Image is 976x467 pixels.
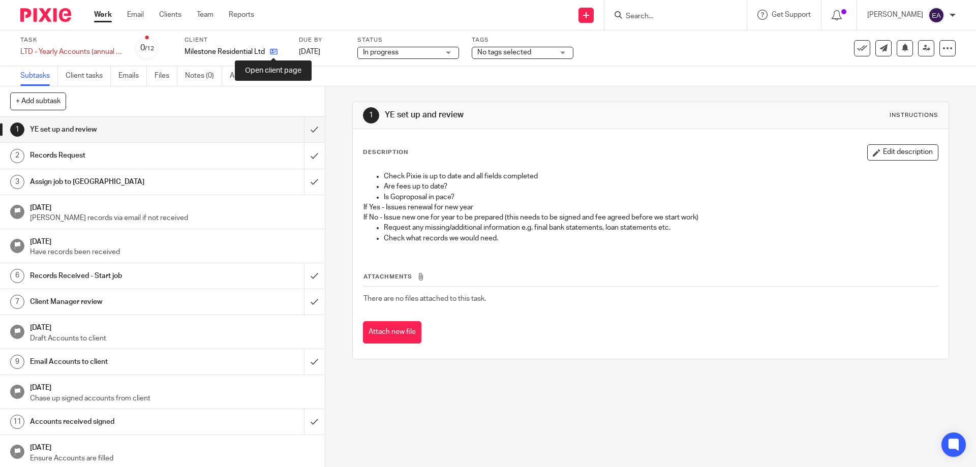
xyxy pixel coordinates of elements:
div: 6 [10,269,24,283]
div: LTD - Yearly Accounts (annual job) [20,47,122,57]
h1: YE set up and review [30,122,206,137]
div: 7 [10,295,24,309]
p: Chase up signed accounts from client [30,393,315,403]
p: Draft Accounts to client [30,333,315,344]
span: There are no files attached to this task. [363,295,486,302]
p: Milestone Residential Ltd [185,47,265,57]
small: /12 [145,46,154,51]
p: If Yes - Issues renewal for new year [363,202,937,212]
p: [PERSON_NAME] [867,10,923,20]
div: 2 [10,149,24,163]
label: Client [185,36,286,44]
div: 3 [10,175,24,189]
a: Email [127,10,144,20]
div: Instructions [890,111,938,119]
label: Status [357,36,459,44]
a: Files [155,66,177,86]
h1: Assign job to [GEOGRAPHIC_DATA] [30,174,206,190]
p: [PERSON_NAME] records via email if not received [30,213,315,223]
h1: Email Accounts to client [30,354,206,369]
h1: [DATE] [30,380,315,393]
p: Are fees up to date? [384,181,937,192]
label: Tags [472,36,573,44]
p: If No - Issue new one for year to be prepared (this needs to be signed and fee agreed before we s... [363,212,937,223]
div: 11 [10,415,24,429]
span: In progress [363,49,399,56]
h1: Client Manager review [30,294,206,309]
h1: Records Received - Start job [30,268,206,284]
img: Pixie [20,8,71,22]
img: svg%3E [928,7,944,23]
div: 0 [140,42,154,54]
h1: Records Request [30,148,206,163]
p: Is Goproposal in pace? [384,192,937,202]
p: Have records been received [30,247,315,257]
button: Edit description [867,144,938,161]
a: Work [94,10,112,20]
h1: [DATE] [30,234,315,247]
p: Description [363,148,408,157]
a: Reports [229,10,254,20]
a: Clients [159,10,181,20]
h1: [DATE] [30,320,315,333]
p: Check what records we would need. [384,233,937,243]
h1: [DATE] [30,200,315,213]
p: Ensure Accounts are filled [30,453,315,463]
a: Team [197,10,213,20]
div: 9 [10,355,24,369]
h1: Accounts received signed [30,414,206,429]
a: Emails [118,66,147,86]
span: [DATE] [299,48,320,55]
button: Attach new file [363,321,421,344]
a: Audit logs [230,66,269,86]
label: Due by [299,36,345,44]
button: + Add subtask [10,92,66,110]
a: Client tasks [66,66,111,86]
p: Request any missing/additional information e.g. final bank statements, loan statements etc. [384,223,937,233]
a: Notes (0) [185,66,222,86]
h1: [DATE] [30,440,315,453]
a: Subtasks [20,66,58,86]
input: Search [625,12,716,21]
h1: YE set up and review [385,110,673,120]
p: Check Pixie is up to date and all fields completed [384,171,937,181]
div: 1 [363,107,379,123]
label: Task [20,36,122,44]
span: No tags selected [477,49,531,56]
span: Attachments [363,274,412,279]
span: Get Support [772,11,811,18]
div: 1 [10,122,24,137]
